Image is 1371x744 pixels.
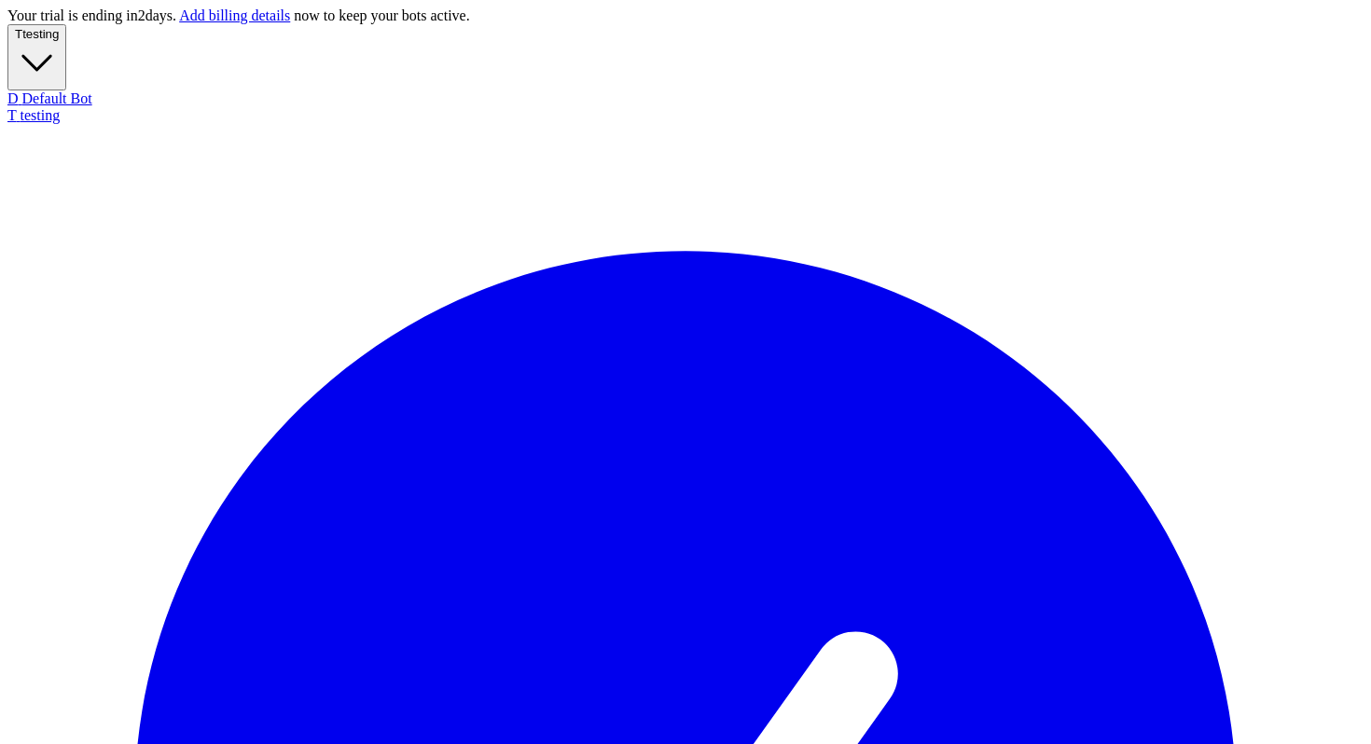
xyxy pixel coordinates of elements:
[7,107,16,123] span: T
[22,27,59,41] span: testing
[15,27,22,41] span: T
[7,107,1364,124] div: testing
[7,90,19,106] span: D
[7,24,66,90] button: Ttesting
[7,90,1364,107] div: Default Bot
